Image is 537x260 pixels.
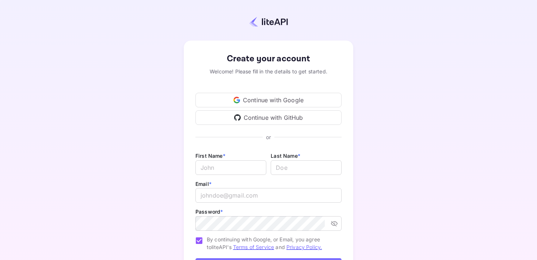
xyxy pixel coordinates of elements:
[271,153,300,159] label: Last Name
[195,209,223,215] label: Password
[195,110,342,125] div: Continue with GitHub
[195,93,342,107] div: Continue with Google
[195,188,342,203] input: johndoe@gmail.com
[286,244,322,250] a: Privacy Policy.
[271,160,342,175] input: Doe
[233,244,274,250] a: Terms of Service
[195,153,225,159] label: First Name
[328,217,341,230] button: toggle password visibility
[195,52,342,65] div: Create your account
[207,236,336,251] span: By continuing with Google, or Email, you agree to liteAPI's and
[249,16,288,27] img: liteapi
[195,160,266,175] input: John
[195,181,212,187] label: Email
[195,68,342,75] div: Welcome! Please fill in the details to get started.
